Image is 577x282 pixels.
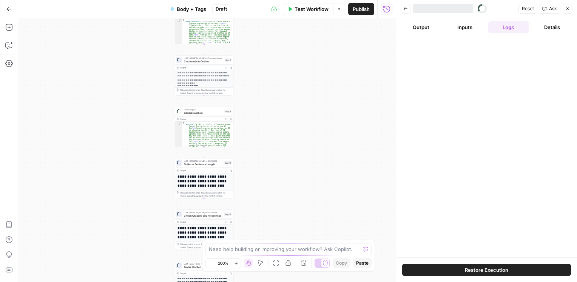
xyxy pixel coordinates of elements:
[549,5,557,12] span: Ask
[184,57,223,60] span: LLM · [PERSON_NAME]-3-5-sonnet-latest
[184,214,222,217] span: Check Citations and References
[356,260,369,267] span: Paste
[175,210,233,250] div: LLM · [PERSON_NAME]-4-20250514Check Citations and ReferencesStep 17Output**** **** **** **** ****...
[333,258,350,268] button: Copy
[465,266,508,274] span: Restore Execution
[353,5,370,13] span: Publish
[175,107,233,147] div: Power AgentGenerate ArticleStep 4Output{ "Article":"# SEO in [DATE]: A Complete Guide to Search E...
[184,111,223,115] span: Generate Article
[187,92,201,94] span: Copy the output
[444,21,485,33] button: Inputs
[175,19,182,21] div: 1
[518,4,537,14] button: Reset
[165,3,211,15] button: Body + Tags
[204,95,205,106] g: Edge from step_3 to step_4
[180,272,223,275] div: Output
[353,258,372,268] button: Paste
[204,147,205,158] g: Edge from step_4 to step_16
[204,198,205,209] g: Edge from step_16 to step_17
[401,21,441,33] button: Output
[187,246,201,248] span: Copy the output
[184,108,223,111] span: Power Agent
[180,243,232,249] div: This output is too large & has been abbreviated for review. to view the full content.
[336,260,347,267] span: Copy
[180,191,232,197] div: This output is too large & has been abbreviated for review. to view the full content.
[184,262,222,265] span: LLM · sonar-deep-research
[180,118,223,121] div: Output
[184,59,223,63] span: Create Article Outline
[184,160,222,163] span: LLM · [PERSON_NAME]-4-20250514
[218,260,228,266] span: 100%
[283,3,333,15] button: Test Workflow
[402,264,571,276] button: Restore Execution
[180,19,182,21] span: Toggle code folding, rows 1 through 3
[184,211,222,214] span: LLM · [PERSON_NAME]-4-20250514
[532,21,572,33] button: Details
[177,5,206,13] span: Body + Tags
[175,4,233,44] div: { "Deep Research":"\n**Essential Facts About SEO (Search Engine Optimization):**\n\n- **Definitio...
[180,66,223,69] div: Output
[180,220,223,223] div: Output
[180,88,232,95] div: This output is too large & has been abbreviated for review. to view the full content.
[180,169,223,172] div: Output
[224,212,232,216] div: Step 17
[187,195,201,197] span: Copy the output
[204,44,205,55] g: Edge from step_14 to step_3
[184,265,222,269] span: Revise Uncited Content
[175,122,182,124] div: 1
[224,110,232,113] div: Step 4
[216,6,227,12] span: Draft
[180,122,182,124] span: Toggle code folding, rows 1 through 3
[539,4,560,14] button: Ask
[348,3,374,15] button: Publish
[224,161,232,164] div: Step 16
[184,162,222,166] span: Optimize Sentence Length
[488,21,529,33] button: Logs
[295,5,329,13] span: Test Workflow
[522,5,534,12] span: Reset
[225,58,232,62] div: Step 3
